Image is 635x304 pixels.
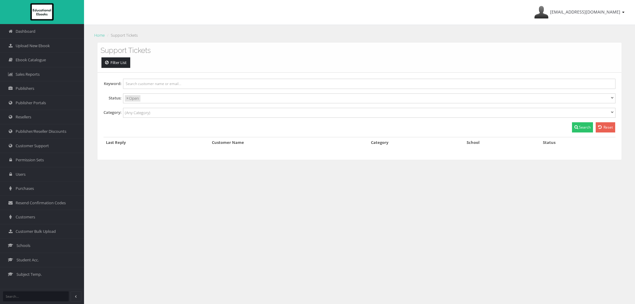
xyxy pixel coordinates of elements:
[16,200,66,206] span: Resend Confirmation Codes
[540,137,615,147] th: Status
[16,43,50,49] span: Upload New Ebook
[101,47,618,54] h3: Support Tickets
[572,122,593,132] button: Search
[16,100,46,106] span: Publisher Portals
[16,29,35,34] span: Dashboard
[16,157,44,163] span: Permission Sets
[123,79,615,89] input: Search customer name or email...
[17,243,30,248] span: Schools
[534,5,549,20] img: Avatar
[106,32,138,38] li: Support Tickets
[104,109,122,116] label: Category:
[16,114,31,120] span: Resellers
[104,137,209,147] th: Last Reply
[16,57,46,63] span: Ebook Catalogue
[550,9,620,15] span: [EMAIL_ADDRESS][DOMAIN_NAME]
[125,95,140,102] li: Open
[125,110,167,116] input: (Any Category)
[101,57,130,68] a: Filter List
[104,81,122,87] label: Keyword:
[16,229,56,234] span: Customer Bulk Upload
[104,95,122,101] label: Status:
[596,122,615,132] a: Reset
[209,137,369,147] th: Customer Name
[3,291,69,301] input: Search...
[16,172,26,177] span: Users
[464,137,540,147] th: School
[16,86,34,91] span: Publishers
[16,143,49,149] span: Customer Support
[126,95,128,102] span: ×
[17,257,39,263] span: Student Acc.
[94,32,105,38] a: Home
[16,71,40,77] span: Sales Reports
[369,137,464,147] th: Category
[16,214,35,220] span: Customers
[16,129,66,134] span: Publisher/Reseller Discounts
[16,186,34,191] span: Purchases
[17,272,42,277] span: Subject Temp.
